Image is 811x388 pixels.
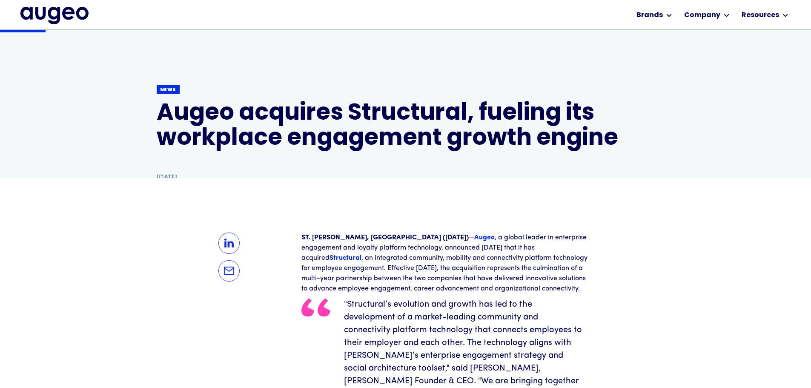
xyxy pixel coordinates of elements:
[301,233,591,294] p: ‍ — , a global leader in enterprise engagement and loyalty platform technology, announced [DATE] ...
[20,7,89,24] a: home
[742,10,779,20] div: Resources
[301,234,469,241] strong: ST. [PERSON_NAME], [GEOGRAPHIC_DATA] ([DATE])
[157,172,178,183] div: [DATE]
[160,87,177,93] div: News
[474,234,495,241] a: Augeo
[20,7,89,24] img: Augeo's full logo in midnight blue.
[330,255,361,262] a: Structural
[636,10,663,20] div: Brands
[157,101,655,152] h1: Augeo acquires Structural, fueling its workplace engagement growth engine
[684,10,720,20] div: Company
